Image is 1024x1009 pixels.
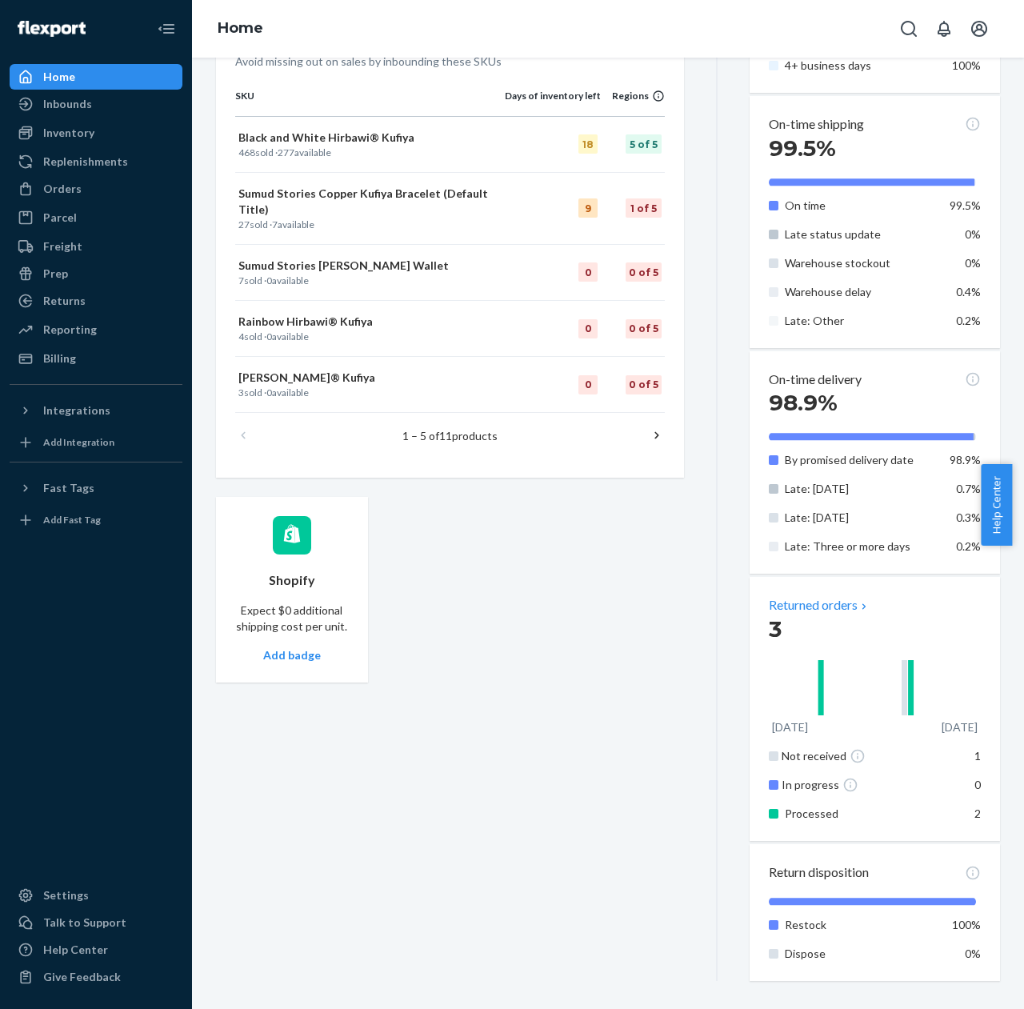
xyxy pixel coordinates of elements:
span: 4 [238,330,244,342]
span: 0.7% [956,482,981,495]
a: Parcel [10,205,182,230]
span: 99.5% [769,134,836,162]
p: 4+ business days [785,58,938,74]
span: 99.5% [950,198,981,212]
a: Add Integration [10,430,182,455]
span: 2 [974,807,981,820]
span: 100% [952,58,981,72]
button: Help Center [981,464,1012,546]
img: Flexport logo [18,21,86,37]
div: Help Center [43,942,108,958]
div: Fast Tags [43,480,94,496]
span: 468 [238,146,255,158]
p: Processed [785,806,938,822]
p: Black and White Hirbawi® Kufiya [238,130,502,146]
button: Give Feedback [10,964,182,990]
div: 0 [578,319,598,338]
a: Reporting [10,317,182,342]
span: 1 [974,749,981,763]
div: Talk to Support [43,915,126,931]
div: Home [43,69,75,85]
span: 0 [974,778,981,791]
span: 11 [439,429,452,442]
a: Replenishments [10,149,182,174]
span: 27 [238,218,250,230]
p: sold · available [238,146,502,159]
p: Restock [785,917,938,933]
button: Returned orders [769,596,870,615]
div: Billing [43,350,76,366]
span: 0% [965,947,981,960]
span: 98.9% [769,389,838,416]
div: Give Feedback [43,969,121,985]
span: 277 [278,146,294,158]
div: Inbounds [43,96,92,112]
p: Expect $0 additional shipping cost per unit. [235,603,349,635]
div: 0 of 5 [626,375,662,394]
div: 5 of 5 [626,134,662,154]
p: On time [785,198,938,214]
p: 1 – 5 of products [402,428,498,444]
p: On-time shipping [769,115,864,134]
p: Dispose [785,946,938,962]
span: 100% [952,918,981,931]
p: Sumud Stories Copper Kufiya Bracelet (Default Title) [238,186,502,218]
span: 0% [965,227,981,241]
p: [DATE] [772,719,808,735]
div: 1 of 5 [626,198,662,218]
span: 0.2% [956,539,981,553]
button: Close Navigation [150,13,182,45]
a: Freight [10,234,182,259]
span: 0 [266,274,272,286]
div: Inventory [43,125,94,141]
p: [PERSON_NAME]® Kufiya [238,370,502,386]
p: Late: [DATE] [785,481,938,497]
div: Replenishments [43,154,128,170]
p: Warehouse stockout [785,255,938,271]
p: By promised delivery date [785,452,938,468]
div: Reporting [43,322,97,338]
div: Integrations [43,402,110,418]
p: On-time delivery [769,370,862,389]
div: 9 [578,198,598,218]
span: 3 [238,386,244,398]
div: Parcel [43,210,77,226]
a: Inbounds [10,91,182,117]
span: 7 [238,274,244,286]
button: Open notifications [928,13,960,45]
th: SKU [235,89,505,116]
p: Late: Three or more days [785,539,938,555]
p: sold · available [238,218,502,231]
p: Sumud Stories [PERSON_NAME] Wallet [238,258,502,274]
a: Billing [10,346,182,371]
div: 0 of 5 [626,319,662,338]
p: sold · available [238,386,502,399]
a: Home [218,19,263,37]
span: 7 [272,218,278,230]
div: Add Fast Tag [43,513,101,527]
p: Add badge [263,647,321,663]
a: Prep [10,261,182,286]
span: 98.9% [950,453,981,466]
span: 0 [266,330,272,342]
a: Inventory [10,120,182,146]
button: Integrations [10,398,182,423]
div: 0 [578,375,598,394]
div: Add Integration [43,435,114,449]
a: Home [10,64,182,90]
div: 0 [578,262,598,282]
span: 3 [769,615,782,643]
a: Talk to Support [10,910,182,935]
p: Shopify [269,571,315,590]
p: sold · available [238,330,502,343]
button: Open Search Box [893,13,925,45]
span: 0.2% [956,314,981,327]
div: In progress [782,777,942,793]
p: Late: [DATE] [785,510,938,526]
div: 0 of 5 [626,262,662,282]
p: Avoid missing out on sales by inbounding these SKUs [235,54,502,70]
p: Return disposition [769,863,869,882]
a: Settings [10,883,182,908]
